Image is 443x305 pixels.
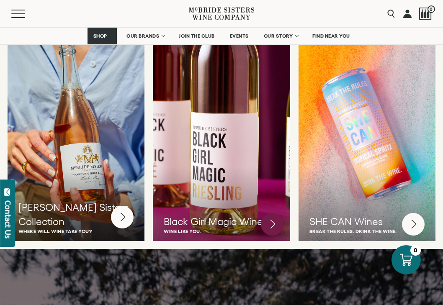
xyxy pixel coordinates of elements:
span: EVENTS [230,33,249,39]
a: SHE CAN Wines Break the rules. Drink the wine. [299,30,435,241]
a: FIND NEAR YOU [307,28,355,44]
a: Black Girl Magic Wines Wine like you. [153,30,290,241]
h3: [PERSON_NAME] Sisters Collection [18,200,134,228]
p: Where will wine take you? [18,228,134,234]
p: Break the rules. Drink the wine. [309,228,425,234]
p: Wine like you. [164,228,279,234]
a: OUR BRANDS [121,28,169,44]
div: Contact Us [4,200,12,238]
span: OUR STORY [264,33,293,39]
span: 0 [428,5,435,13]
div: 0 [410,245,421,256]
a: [PERSON_NAME] Sisters Collection Where will wine take you? [8,30,144,241]
a: JOIN THE CLUB [173,28,220,44]
span: FIND NEAR YOU [312,33,350,39]
h3: SHE CAN Wines [309,215,425,229]
h3: Black Girl Magic Wines [164,215,279,229]
span: JOIN THE CLUB [179,33,215,39]
button: Mobile Menu Trigger [11,10,41,18]
span: SHOP [93,33,107,39]
a: SHOP [88,28,117,44]
a: EVENTS [224,28,254,44]
a: OUR STORY [258,28,303,44]
span: OUR BRANDS [126,33,159,39]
